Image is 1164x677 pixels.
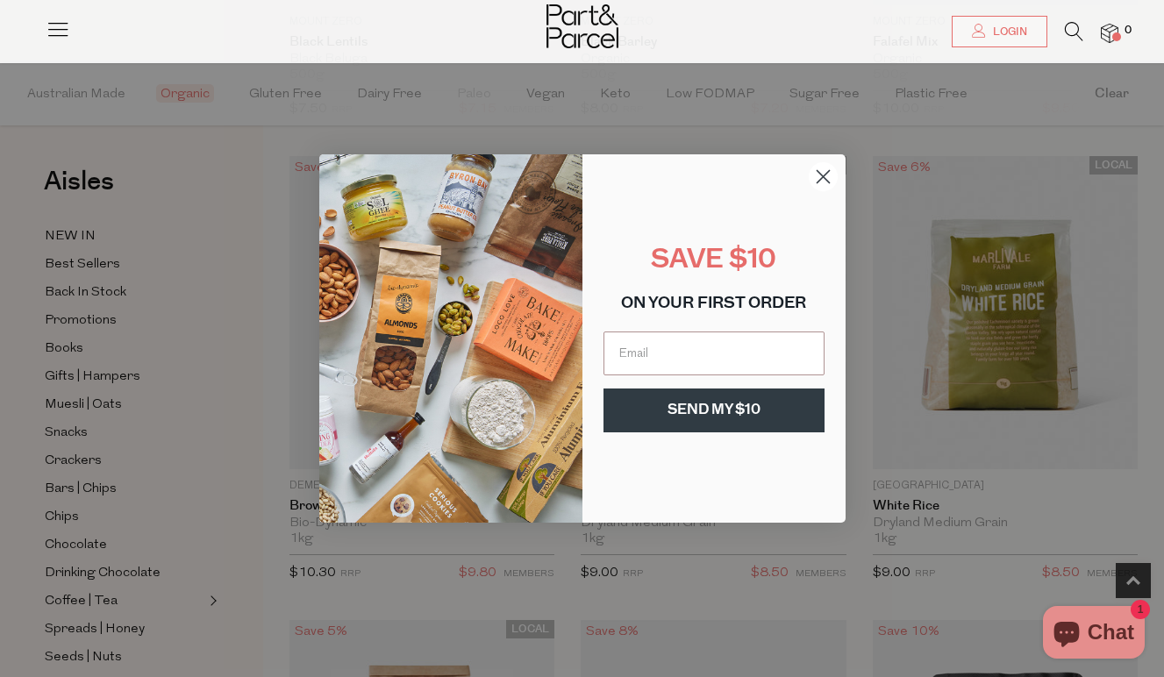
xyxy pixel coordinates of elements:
input: Email [603,331,825,375]
a: Login [952,16,1047,47]
img: 8150f546-27cf-4737-854f-2b4f1cdd6266.png [319,154,582,523]
span: 0 [1120,23,1136,39]
inbox-online-store-chat: Shopify online store chat [1038,606,1150,663]
button: Close dialog [808,161,839,192]
span: ON YOUR FIRST ORDER [621,296,806,312]
a: 0 [1101,24,1118,42]
span: SAVE $10 [651,247,776,274]
button: SEND MY $10 [603,388,825,432]
span: Login [989,25,1027,39]
img: Part&Parcel [546,4,618,48]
